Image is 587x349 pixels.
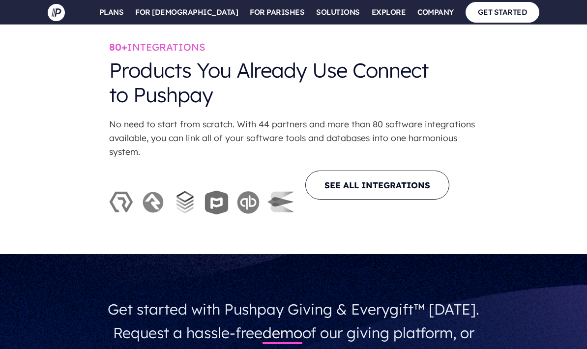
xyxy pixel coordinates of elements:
[109,41,127,53] b: 80+
[109,41,478,53] h2: INTEGRATIONS
[109,53,429,112] p: Products You Already Use Connect to Pushpay
[263,323,302,344] span: demo
[466,2,540,22] a: GET STARTED
[263,323,302,342] a: demo
[109,112,478,163] p: No need to start from scratch. With 44 partners and more than 80 software integrations available,...
[109,190,293,215] img: logos-integrations.png
[305,171,449,200] a: SEE ALL INTEGRATIONS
